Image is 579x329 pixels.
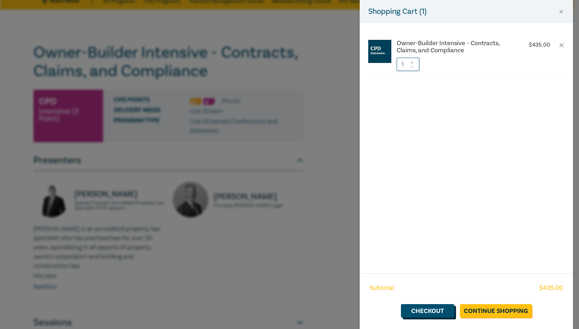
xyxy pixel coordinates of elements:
h5: Shopping Cart ( 1 ) [368,6,427,17]
a: Checkout [401,304,454,318]
input: 1 [397,58,419,71]
span: $ 435.00 [539,283,563,293]
button: Close [558,9,564,15]
p: $ 435.00 [529,42,550,48]
span: Subtotal [370,283,394,293]
img: CPD%20Intensive.jpg [368,40,391,63]
a: Owner-Builder Intensive - Contracts, Claims, and Compliance [397,40,515,54]
a: Continue Shopping [460,304,532,318]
